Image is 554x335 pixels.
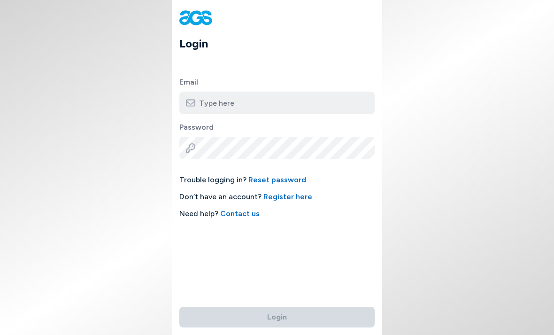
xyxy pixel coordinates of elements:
a: Contact us [220,209,260,218]
a: Reset password [248,175,306,184]
span: Don’t have an account? [179,191,375,203]
label: Email [179,77,375,88]
label: Password [179,122,375,133]
h1: Login [179,35,382,52]
input: Type here [179,92,375,114]
span: Need help? [179,208,375,219]
a: Register here [263,192,312,201]
span: Trouble logging in? [179,174,375,186]
button: Login [179,307,375,327]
